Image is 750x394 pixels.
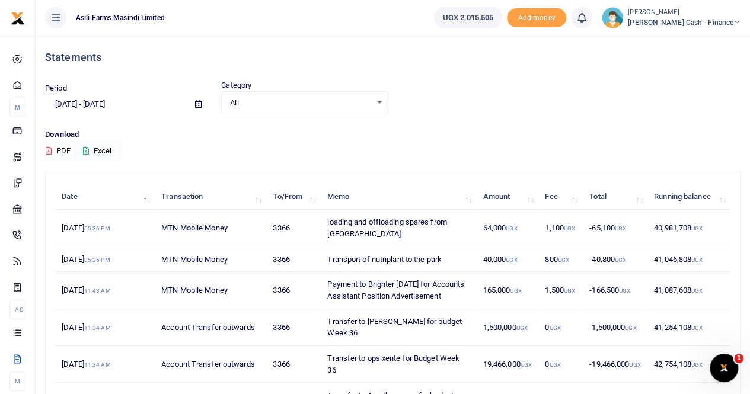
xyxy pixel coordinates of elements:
td: -1,500,000 [583,309,647,346]
small: UGX [691,257,703,263]
small: UGX [691,361,703,368]
a: logo-small logo-large logo-large [11,13,25,22]
input: select period [45,94,186,114]
small: 11:43 AM [84,287,111,294]
td: Account Transfer outwards [155,346,266,383]
span: 1 [734,354,743,363]
small: [PERSON_NAME] [628,8,741,18]
td: 3366 [266,210,321,246]
span: Add money [507,8,566,28]
img: logo-small [11,11,25,25]
td: 19,466,000 [476,346,538,383]
small: 05:36 PM [84,225,110,232]
td: loading and offloading spares from [GEOGRAPHIC_DATA] [321,210,476,246]
small: UGX [629,361,640,368]
img: profile-user [602,7,623,28]
td: Transport of nutriplant to the park [321,246,476,272]
th: Transaction: activate to sort column ascending [155,184,266,210]
small: UGX [549,361,560,368]
span: All [230,97,371,109]
td: 3366 [266,346,321,383]
small: UGX [615,257,626,263]
td: -40,800 [583,246,647,272]
td: 40,000 [476,246,538,272]
td: 41,254,108 [647,309,730,346]
small: 11:34 AM [84,325,111,331]
td: 800 [538,246,583,272]
th: Amount: activate to sort column ascending [476,184,538,210]
small: UGX [506,257,517,263]
small: UGX [625,325,636,331]
button: PDF [45,141,71,161]
label: Period [45,82,67,94]
small: UGX [691,225,703,232]
li: Ac [9,300,25,319]
td: 1,500 [538,272,583,309]
button: Excel [73,141,122,161]
small: UGX [506,225,517,232]
li: M [9,371,25,391]
iframe: Intercom live chat [710,354,738,382]
small: UGX [521,361,532,368]
th: Running balance: activate to sort column ascending [647,184,730,210]
li: M [9,98,25,117]
td: 0 [538,309,583,346]
td: 42,754,108 [647,346,730,383]
span: [PERSON_NAME] Cash - Finance [628,17,741,28]
a: UGX 2,015,505 [434,7,502,28]
td: MTN Mobile Money [155,210,266,246]
small: UGX [564,225,575,232]
td: [DATE] [55,210,155,246]
td: 3366 [266,246,321,272]
th: Fee: activate to sort column ascending [538,184,583,210]
td: Transfer to ops xente for Budget Week 36 [321,346,476,383]
p: Download [45,129,741,141]
td: MTN Mobile Money [155,272,266,309]
td: 1,500,000 [476,309,538,346]
td: 41,046,808 [647,246,730,272]
li: Toup your wallet [507,8,566,28]
th: Memo: activate to sort column ascending [321,184,476,210]
th: Total: activate to sort column ascending [583,184,647,210]
td: 165,000 [476,272,538,309]
small: 11:34 AM [84,361,111,368]
td: 41,087,608 [647,272,730,309]
small: UGX [558,257,569,263]
a: profile-user [PERSON_NAME] [PERSON_NAME] Cash - Finance [602,7,741,28]
td: [DATE] [55,309,155,346]
td: 1,100 [538,210,583,246]
small: UGX [619,287,630,294]
td: 40,981,708 [647,210,730,246]
a: Add money [507,12,566,21]
td: 3366 [266,272,321,309]
span: UGX 2,015,505 [443,12,493,24]
th: To/From: activate to sort column ascending [266,184,321,210]
td: 64,000 [476,210,538,246]
td: 3366 [266,309,321,346]
td: -65,100 [583,210,647,246]
small: UGX [691,325,703,331]
small: UGX [510,287,521,294]
h4: Statements [45,51,741,64]
small: UGX [516,325,527,331]
td: [DATE] [55,246,155,272]
span: Asili Farms Masindi Limited [71,12,170,23]
td: Account Transfer outwards [155,309,266,346]
td: MTN Mobile Money [155,246,266,272]
td: 0 [538,346,583,383]
th: Date: activate to sort column descending [55,184,155,210]
td: [DATE] [55,346,155,383]
small: UGX [564,287,575,294]
small: UGX [549,325,560,331]
td: -166,500 [583,272,647,309]
td: Transfer to [PERSON_NAME] for budget Week 36 [321,309,476,346]
td: [DATE] [55,272,155,309]
label: Category [221,79,251,91]
small: 05:36 PM [84,257,110,263]
li: Wallet ballance [429,7,507,28]
td: Payment to Brighter [DATE] for Accounts Assistant Position Advertisement [321,272,476,309]
small: UGX [615,225,626,232]
td: -19,466,000 [583,346,647,383]
small: UGX [691,287,703,294]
